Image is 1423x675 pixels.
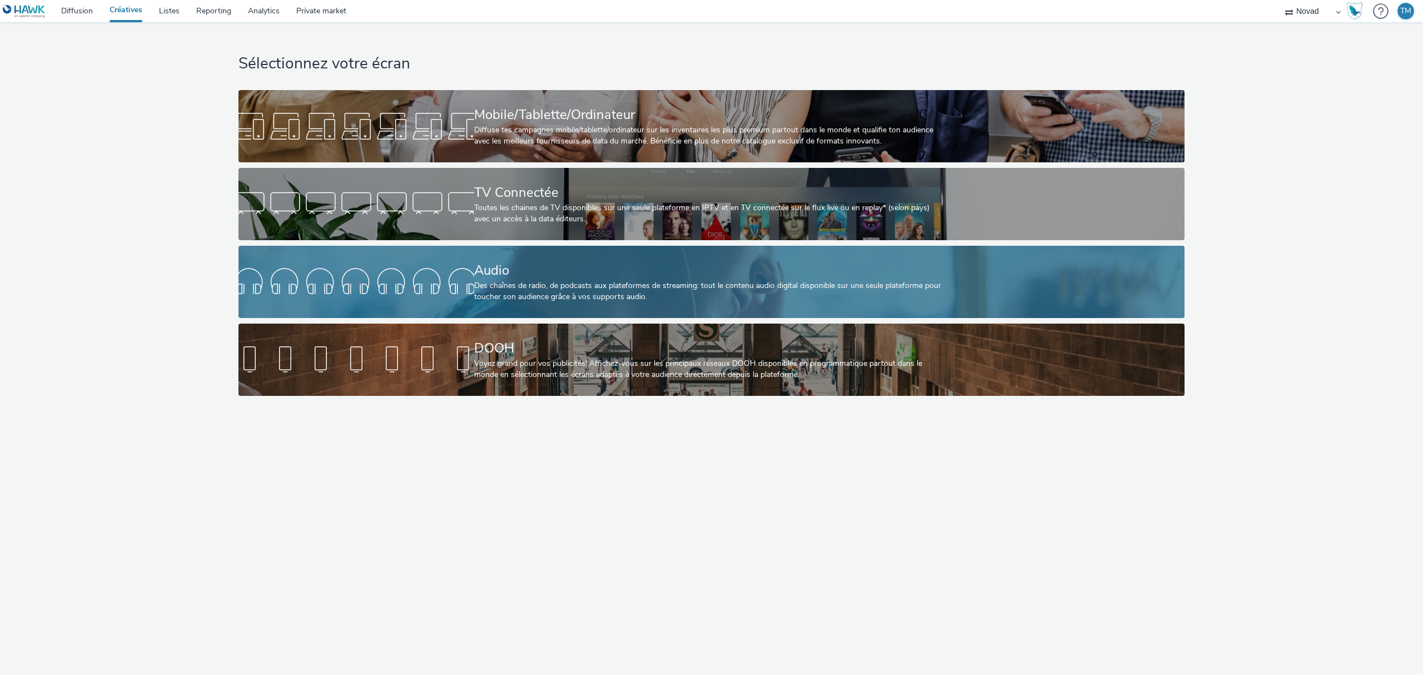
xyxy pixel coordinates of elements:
img: undefined Logo [3,4,46,18]
div: Mobile/Tablette/Ordinateur [474,105,945,125]
a: DOOHVoyez grand pour vos publicités! Affichez-vous sur les principaux réseaux DOOH disponibles en... [238,324,1185,396]
div: Toutes les chaines de TV disponibles sur une seule plateforme en IPTV et en TV connectée sur le f... [474,202,945,225]
div: Audio [474,261,945,280]
div: Diffuse tes campagnes mobile/tablette/ordinateur sur les inventaires les plus premium partout dan... [474,125,945,147]
div: TV Connectée [474,183,945,202]
a: Mobile/Tablette/OrdinateurDiffuse tes campagnes mobile/tablette/ordinateur sur les inventaires le... [238,90,1185,162]
div: TM [1400,3,1411,19]
div: DOOH [474,339,945,358]
div: Des chaînes de radio, de podcasts aux plateformes de streaming: tout le contenu audio digital dis... [474,280,945,303]
h1: Sélectionnez votre écran [238,53,1185,75]
a: Hawk Academy [1346,2,1367,20]
img: Hawk Academy [1346,2,1363,20]
a: AudioDes chaînes de radio, de podcasts aux plateformes de streaming: tout le contenu audio digita... [238,246,1185,318]
a: TV ConnectéeToutes les chaines de TV disponibles sur une seule plateforme en IPTV et en TV connec... [238,168,1185,240]
div: Voyez grand pour vos publicités! Affichez-vous sur les principaux réseaux DOOH disponibles en pro... [474,358,945,381]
